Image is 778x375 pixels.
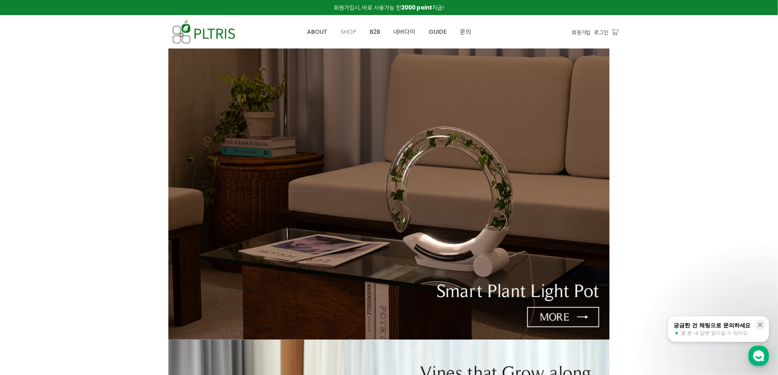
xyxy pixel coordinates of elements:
a: SHOP [334,15,363,48]
span: B2B [370,28,380,36]
span: GUIDE [429,28,447,36]
a: B2B [363,15,387,48]
strong: 2000 point [402,4,432,11]
a: ABOUT [300,15,334,48]
a: 대화 [49,233,95,251]
span: 대화 [67,244,76,250]
a: 네버다이 [387,15,422,48]
span: 설정 [114,244,122,250]
a: 회원가입 [572,28,591,36]
span: ABOUT [307,28,327,36]
a: 문의 [453,15,478,48]
a: 로그인 [595,28,609,36]
a: 설정 [95,233,141,251]
span: 홈 [23,244,28,250]
span: SHOP [340,28,356,36]
span: 회원가입시, 바로 사용가능 한 지급! [334,4,444,11]
a: 홈 [2,233,49,251]
a: GUIDE [422,15,453,48]
span: 네버다이 [393,28,415,36]
span: 문의 [460,28,471,36]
